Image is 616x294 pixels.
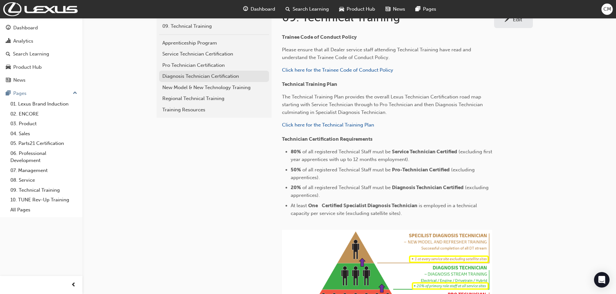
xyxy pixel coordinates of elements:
[380,3,410,16] a: news-iconNews
[339,5,344,13] span: car-icon
[291,167,476,180] span: (excluding apprentices).
[251,5,275,13] span: Dashboard
[594,272,610,288] div: Open Intercom Messenger
[8,109,80,119] a: 02. ENCORE
[8,166,80,176] a: 07. Management
[13,76,26,84] div: News
[291,185,301,190] span: 20%
[3,87,80,99] button: Pages
[3,2,78,16] img: Trak
[392,167,450,173] span: Pro-Technician Certified
[8,138,80,148] a: 05. Parts21 Certification
[13,64,42,71] div: Product Hub
[392,149,457,155] span: Service Technician Certified
[159,104,269,116] a: Training Resources
[291,203,478,216] span: is employed in a technical capacity per service site (excluding satellite sites).
[302,185,391,190] span: of all registered Technical Staff must be
[159,93,269,104] a: Regional Technical Training
[6,77,11,83] span: news-icon
[162,50,266,58] div: Service Technician Certification
[159,82,269,93] a: New Model & New Technology Training
[6,51,10,57] span: search-icon
[347,5,375,13] span: Product Hub
[3,21,80,87] button: DashboardAnalyticsSearch LearningProduct HubNews
[162,84,266,91] div: New Model & New Technology Training
[159,48,269,60] a: Service Technician Certification
[73,89,77,97] span: up-icon
[71,281,76,289] span: prev-icon
[282,94,484,115] span: The Technical Training Plan provides the overall Lexus Technician Certification road map starting...
[162,23,266,30] div: 09. Technical Training
[603,5,611,13] span: CM
[410,3,441,16] a: pages-iconPages
[6,38,11,44] span: chart-icon
[291,167,301,173] span: 50%
[308,203,318,208] span: One
[6,25,11,31] span: guage-icon
[162,39,266,47] div: Apprenticeship Program
[282,122,374,128] a: Click here for the Technical Training Plan
[159,60,269,71] a: Pro Technician Certification
[3,61,80,73] a: Product Hub
[282,81,337,87] span: Technical Training Plan
[393,5,405,13] span: News
[13,50,49,58] div: Search Learning
[159,37,269,49] a: Apprenticeship Program
[286,5,290,13] span: search-icon
[8,148,80,166] a: 06. Professional Development
[282,47,472,60] span: Please ensure that all Dealer service staff attending Technical Training have read and understand...
[322,203,417,208] span: Certified Specialist Diagnosis Technician
[601,4,613,15] button: CM
[3,35,80,47] a: Analytics
[513,16,522,23] div: Edit
[162,73,266,80] div: Diagnosis Technician Certification
[13,24,38,32] div: Dashboard
[162,106,266,114] div: Training Resources
[13,90,27,97] div: Pages
[423,5,436,13] span: Pages
[416,5,420,13] span: pages-icon
[282,67,393,73] a: Click here for the Trainee Code of Conduct Policy
[6,91,11,96] span: pages-icon
[162,95,266,102] div: Regional Technical Training
[3,74,80,86] a: News
[159,71,269,82] a: Diagnosis Technician Certification
[8,175,80,185] a: 08. Service
[8,195,80,205] a: 10. TUNE Rev-Up Training
[293,5,329,13] span: Search Learning
[392,185,464,190] span: Diagnosis Technician Certified
[13,37,33,45] div: Analytics
[302,149,391,155] span: of all registered Technical Staff must be
[8,99,80,109] a: 01. Lexus Brand Induction
[8,205,80,215] a: All Pages
[3,48,80,60] a: Search Learning
[282,136,373,142] span: Technician Certification Requirements
[291,149,301,155] span: 80%
[238,3,280,16] a: guage-iconDashboard
[3,22,80,34] a: Dashboard
[385,5,390,13] span: news-icon
[282,34,357,40] span: Trainee Code of Conduct Policy
[494,10,533,28] a: Edit
[8,129,80,139] a: 04. Sales
[243,5,248,13] span: guage-icon
[302,167,391,173] span: of all registered Technical Staff must be
[334,3,380,16] a: car-iconProduct Hub
[505,17,510,23] span: pencil-icon
[6,65,11,70] span: car-icon
[291,203,307,208] span: At least
[8,119,80,129] a: 03. Product
[159,21,269,32] a: 09. Technical Training
[162,62,266,69] div: Pro Technician Certification
[8,185,80,195] a: 09. Technical Training
[280,3,334,16] a: search-iconSearch Learning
